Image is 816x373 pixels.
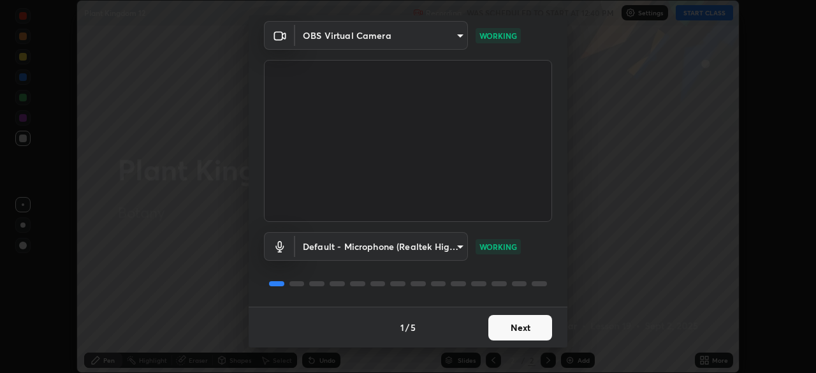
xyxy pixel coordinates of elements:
h4: 5 [411,321,416,334]
div: OBS Virtual Camera [295,21,468,50]
button: Next [488,315,552,340]
div: OBS Virtual Camera [295,232,468,261]
p: WORKING [479,30,517,41]
p: WORKING [479,241,517,252]
h4: 1 [400,321,404,334]
h4: / [405,321,409,334]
